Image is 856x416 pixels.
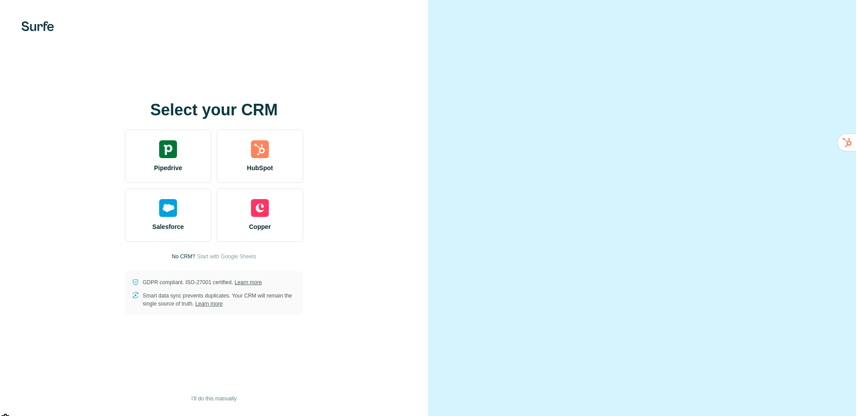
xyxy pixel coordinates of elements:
img: salesforce's logo [159,199,177,217]
button: Start with Google Sheets [197,253,256,261]
p: GDPR compliant. ISO-27001 certified. [143,278,262,286]
span: I’ll do this manually [191,395,236,403]
span: Pipedrive [154,163,182,172]
span: Salesforce [152,222,184,231]
img: copper's logo [251,199,269,217]
img: hubspot's logo [251,140,269,158]
span: HubSpot [247,163,273,172]
h1: Select your CRM [125,101,303,119]
img: Surfe's logo [21,21,54,31]
a: Learn more [235,279,262,285]
p: Smart data sync prevents duplicates. Your CRM will remain the single source of truth. [143,292,296,308]
p: No CRM? [172,253,195,261]
button: I’ll do this manually [185,392,243,405]
span: Copper [249,222,271,231]
img: pipedrive's logo [159,140,177,158]
a: Learn more [195,301,222,307]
